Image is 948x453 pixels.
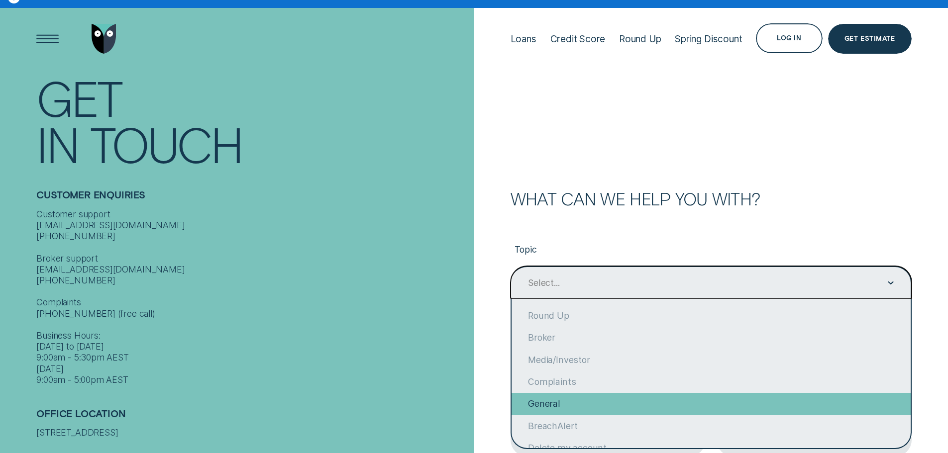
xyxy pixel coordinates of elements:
[512,393,911,415] div: General
[619,5,661,72] a: Round Up
[550,33,606,45] div: Credit Score
[756,23,822,53] button: Log in
[675,5,742,72] a: Spring Discount
[511,235,912,266] label: Topic
[512,305,911,327] div: Round Up
[511,33,536,45] div: Loans
[36,189,468,209] h2: Customer Enquiries
[36,427,468,438] div: [STREET_ADDRESS]
[36,74,468,167] h1: Get In Touch
[36,120,78,167] div: In
[511,190,912,207] h2: What can we help you with?
[828,24,912,54] a: Get Estimate
[512,327,911,349] div: Broker
[512,415,911,437] div: BreachAlert
[512,349,911,370] div: Media/Investor
[675,33,742,45] div: Spring Discount
[512,371,911,393] div: Complaints
[619,33,661,45] div: Round Up
[36,209,468,386] div: Customer support [EMAIL_ADDRESS][DOMAIN_NAME] [PHONE_NUMBER] Broker support [EMAIL_ADDRESS][DOMAI...
[90,120,242,167] div: Touch
[511,5,536,72] a: Loans
[92,24,116,54] img: Wisr
[550,5,606,72] a: Credit Score
[36,74,121,120] div: Get
[528,277,559,288] div: Select...
[89,5,119,72] a: Go to home page
[36,408,468,428] h2: Office Location
[33,24,63,54] button: Open Menu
